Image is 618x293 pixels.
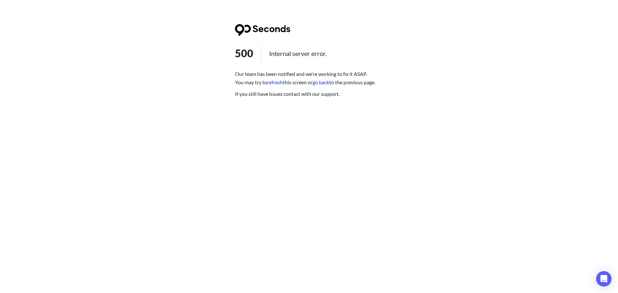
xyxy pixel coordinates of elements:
[261,45,327,62] span: Internal server error.
[313,79,329,85] a: go back
[267,79,283,85] a: refresh
[235,24,290,36] img: 90 Seconds
[235,70,383,87] p: Our team has been notified and we're working to fix it ASAP. You may try to this screen or to the...
[596,271,612,287] div: Open Intercom Messenger
[235,90,383,98] p: If you still have issues contact with our support.
[235,45,383,62] h1: 500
